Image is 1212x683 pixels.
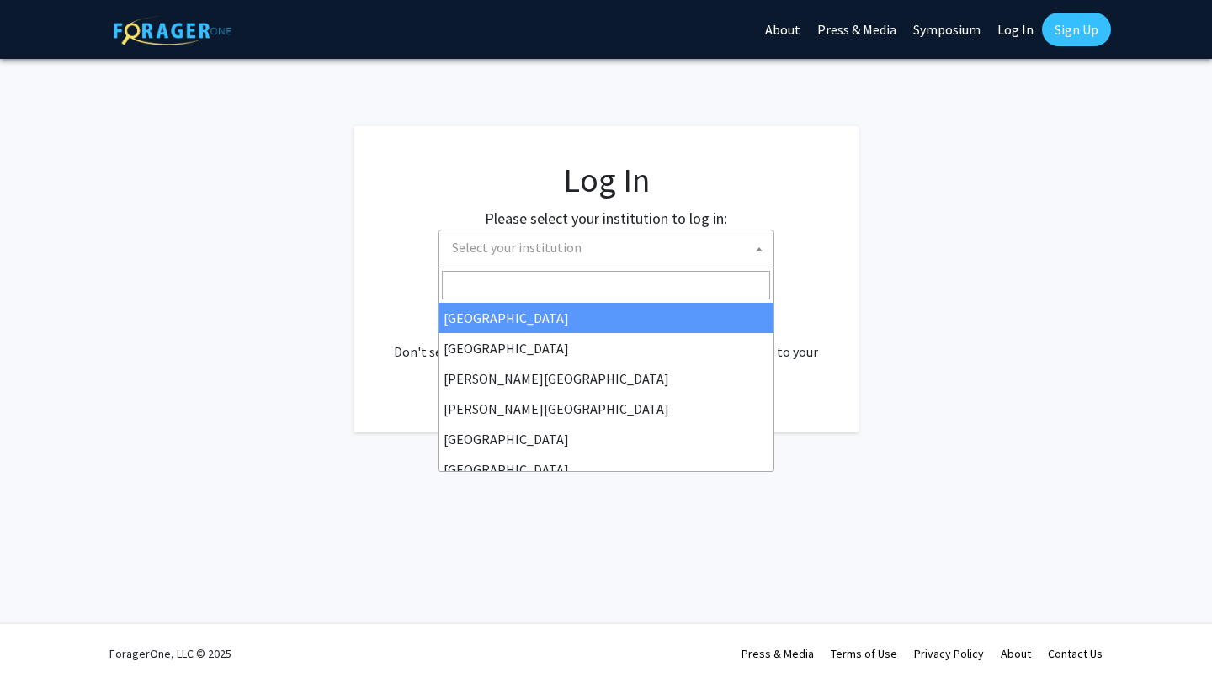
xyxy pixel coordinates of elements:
a: About [1001,646,1031,661]
input: Search [442,271,770,299]
div: No account? . Don't see your institution? about bringing ForagerOne to your institution. [387,301,825,382]
li: [GEOGRAPHIC_DATA] [439,424,773,454]
a: Contact Us [1048,646,1103,661]
li: [GEOGRAPHIC_DATA] [439,333,773,363]
span: Select your institution [452,239,582,256]
h1: Log In [387,160,825,200]
li: [PERSON_NAME][GEOGRAPHIC_DATA] [439,394,773,424]
li: [GEOGRAPHIC_DATA] [439,454,773,484]
li: [PERSON_NAME][GEOGRAPHIC_DATA] [439,363,773,394]
a: Terms of Use [831,646,897,661]
img: ForagerOne Logo [114,16,231,45]
div: ForagerOne, LLC © 2025 [109,624,231,683]
li: [GEOGRAPHIC_DATA] [439,303,773,333]
a: Privacy Policy [914,646,984,661]
iframe: Chat [13,607,72,670]
span: Select your institution [438,230,774,267]
a: Sign Up [1042,13,1111,46]
label: Please select your institution to log in: [485,207,727,230]
a: Press & Media [742,646,814,661]
span: Select your institution [445,230,773,265]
